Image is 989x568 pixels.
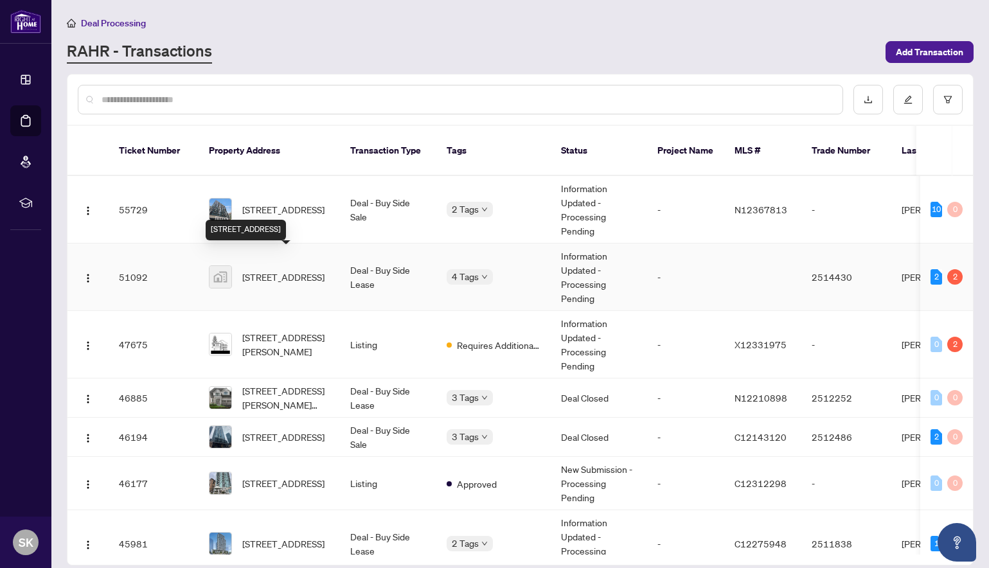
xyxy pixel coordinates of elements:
[452,390,479,405] span: 3 Tags
[78,199,98,220] button: Logo
[891,176,988,244] td: [PERSON_NAME]
[647,457,724,510] td: -
[891,311,988,378] td: [PERSON_NAME]
[947,429,963,445] div: 0
[735,431,787,443] span: C12143120
[83,394,93,404] img: Logo
[931,475,942,491] div: 0
[340,244,436,311] td: Deal - Buy Side Lease
[801,378,891,418] td: 2512252
[209,333,231,355] img: thumbnail-img
[209,533,231,555] img: thumbnail-img
[647,176,724,244] td: -
[452,202,479,217] span: 2 Tags
[242,270,325,284] span: [STREET_ADDRESS]
[109,244,199,311] td: 51092
[78,334,98,355] button: Logo
[947,390,963,405] div: 0
[647,418,724,457] td: -
[647,378,724,418] td: -
[551,418,647,457] td: Deal Closed
[242,330,330,359] span: [STREET_ADDRESS][PERSON_NAME]
[457,477,497,491] span: Approved
[938,523,976,562] button: Open asap
[864,95,873,104] span: download
[242,430,325,444] span: [STREET_ADDRESS]
[481,274,488,280] span: down
[947,202,963,217] div: 0
[551,176,647,244] td: Information Updated - Processing Pending
[340,378,436,418] td: Deal - Buy Side Lease
[109,418,199,457] td: 46194
[893,85,923,114] button: edit
[109,311,199,378] td: 47675
[801,457,891,510] td: -
[891,418,988,457] td: [PERSON_NAME]
[436,126,551,176] th: Tags
[83,479,93,490] img: Logo
[931,429,942,445] div: 2
[735,477,787,489] span: C12312298
[801,418,891,457] td: 2512486
[209,199,231,220] img: thumbnail-img
[78,427,98,447] button: Logo
[81,17,146,29] span: Deal Processing
[209,472,231,494] img: thumbnail-img
[83,273,93,283] img: Logo
[647,244,724,311] td: -
[83,540,93,550] img: Logo
[452,536,479,551] span: 2 Tags
[891,457,988,510] td: [PERSON_NAME]
[242,384,330,412] span: [STREET_ADDRESS][PERSON_NAME][PERSON_NAME]
[452,269,479,284] span: 4 Tags
[551,311,647,378] td: Information Updated - Processing Pending
[735,339,787,350] span: X12331975
[83,433,93,443] img: Logo
[551,378,647,418] td: Deal Closed
[481,395,488,401] span: down
[109,378,199,418] td: 46885
[83,206,93,216] img: Logo
[109,457,199,510] td: 46177
[931,269,942,285] div: 2
[10,10,41,33] img: logo
[242,476,325,490] span: [STREET_ADDRESS]
[78,473,98,493] button: Logo
[242,202,325,217] span: [STREET_ADDRESS]
[801,244,891,311] td: 2514430
[735,392,787,404] span: N12210898
[78,267,98,287] button: Logo
[647,311,724,378] td: -
[931,337,942,352] div: 0
[209,387,231,409] img: thumbnail-img
[801,126,891,176] th: Trade Number
[206,220,286,240] div: [STREET_ADDRESS]
[891,378,988,418] td: [PERSON_NAME]
[947,475,963,491] div: 0
[481,540,488,547] span: down
[481,434,488,440] span: down
[199,126,340,176] th: Property Address
[801,176,891,244] td: -
[340,311,436,378] td: Listing
[947,337,963,352] div: 2
[891,244,988,311] td: [PERSON_NAME]
[735,538,787,549] span: C12275948
[78,533,98,554] button: Logo
[452,429,479,444] span: 3 Tags
[209,266,231,288] img: thumbnail-img
[724,126,801,176] th: MLS #
[735,204,787,215] span: N12367813
[209,426,231,448] img: thumbnail-img
[933,85,963,114] button: filter
[931,390,942,405] div: 0
[340,418,436,457] td: Deal - Buy Side Sale
[481,206,488,213] span: down
[242,537,325,551] span: [STREET_ADDRESS]
[340,126,436,176] th: Transaction Type
[67,40,212,64] a: RAHR - Transactions
[891,126,988,176] th: Last Updated By
[551,244,647,311] td: Information Updated - Processing Pending
[340,176,436,244] td: Deal - Buy Side Sale
[340,457,436,510] td: Listing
